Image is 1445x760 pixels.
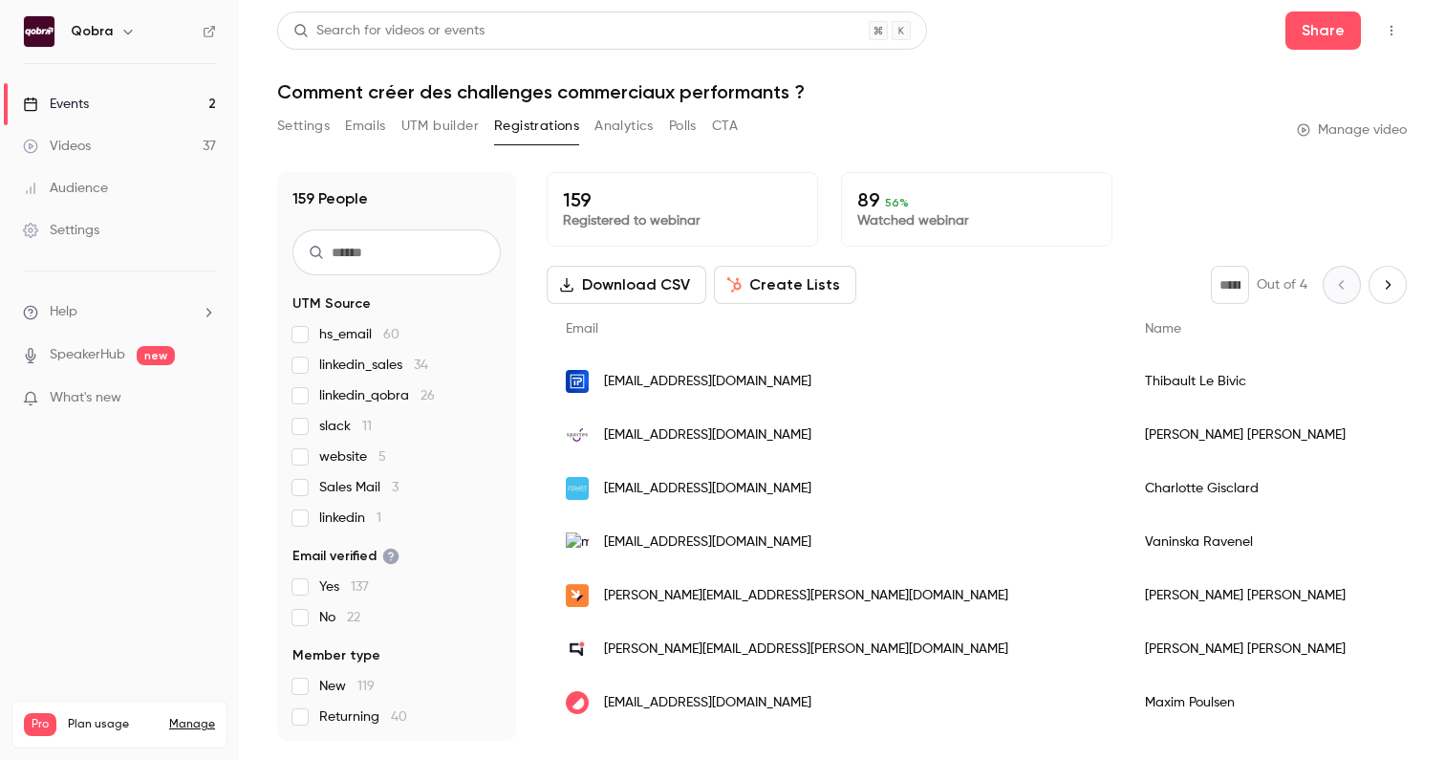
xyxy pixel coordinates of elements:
button: Next page [1369,266,1407,304]
span: Name [1145,322,1181,336]
span: [EMAIL_ADDRESS][DOMAIN_NAME] [604,425,811,445]
span: 1 [377,511,381,525]
button: CTA [712,111,738,141]
span: 137 [351,580,369,594]
span: UTM Source [292,294,371,314]
span: New [319,677,375,696]
span: Email [566,322,598,336]
span: website [319,447,386,467]
img: spartes.fr [566,423,589,446]
span: slack [319,417,372,436]
span: 3 [392,481,399,494]
span: 11 [362,420,372,433]
span: What's new [50,388,121,408]
button: Settings [277,111,330,141]
span: [EMAIL_ADDRESS][DOMAIN_NAME] [604,479,811,499]
p: Watched webinar [857,211,1096,230]
button: UTM builder [401,111,479,141]
span: Help [50,302,77,322]
span: [EMAIL_ADDRESS][DOMAIN_NAME] [604,532,811,553]
span: [PERSON_NAME][EMAIL_ADDRESS][PERSON_NAME][DOMAIN_NAME] [604,586,1008,606]
div: Search for videos or events [293,21,485,41]
span: [EMAIL_ADDRESS][DOMAIN_NAME] [604,372,811,392]
h6: Qobra [71,22,113,41]
span: 26 [421,389,435,402]
span: 56 % [885,196,909,209]
span: linkedin_qobra [319,386,435,405]
span: linkedin [319,509,381,528]
span: linkedin_sales [319,356,428,375]
span: Member type [292,646,380,665]
span: 60 [383,328,399,341]
div: Videos [23,137,91,156]
button: Share [1285,11,1361,50]
button: Create Lists [714,266,856,304]
h1: 159 People [292,187,368,210]
span: Email verified [292,547,399,566]
p: Registered to webinar [563,211,802,230]
p: 159 [563,188,802,211]
a: SpeakerHub [50,345,125,365]
span: [EMAIL_ADDRESS][DOMAIN_NAME] [604,693,811,713]
span: 119 [357,680,375,693]
button: Analytics [594,111,654,141]
img: sami.eco [566,584,589,607]
img: talkspirit.com [566,638,589,661]
img: mamaslow.com [566,532,589,553]
a: Manage [169,717,215,732]
span: new [137,346,175,365]
h1: Comment créer des challenges commerciaux performants ? [277,80,1407,103]
span: Sales Mail [319,478,399,497]
div: Settings [23,221,99,240]
span: Returning [319,707,407,727]
button: Download CSV [547,266,706,304]
img: comet.team [566,477,589,500]
button: Emails [345,111,385,141]
div: Audience [23,179,108,198]
button: Polls [669,111,697,141]
img: Qobra [24,16,54,47]
button: Registrations [494,111,579,141]
a: Manage video [1297,120,1407,140]
img: getcontrast.io [566,691,589,714]
span: [PERSON_NAME][EMAIL_ADDRESS][PERSON_NAME][DOMAIN_NAME] [604,640,1008,660]
img: trustpair.com [566,370,589,393]
p: Out of 4 [1257,275,1307,294]
span: Plan usage [68,717,158,732]
li: help-dropdown-opener [23,302,216,322]
span: Pro [24,713,56,736]
span: 22 [347,611,360,624]
span: Yes [319,577,369,597]
p: 89 [857,188,1096,211]
span: No [319,608,360,627]
div: Events [23,95,89,114]
span: 40 [391,710,407,724]
span: 5 [378,450,386,464]
span: 34 [414,358,428,372]
span: hs_email [319,325,399,344]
